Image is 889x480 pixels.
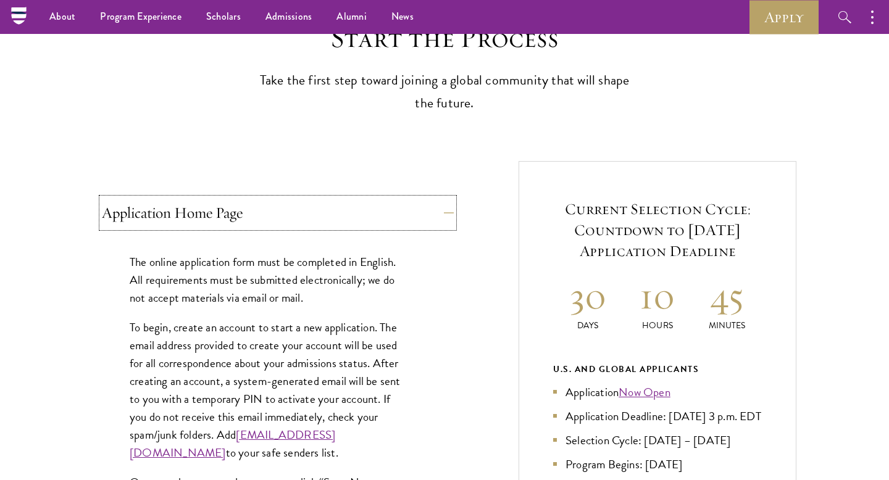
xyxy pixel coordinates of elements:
[253,69,636,115] p: Take the first step toward joining a global community that will shape the future.
[553,362,762,377] div: U.S. and Global Applicants
[102,198,454,228] button: Application Home Page
[253,21,636,56] h2: Start the Process
[619,383,670,401] a: Now Open
[553,407,762,425] li: Application Deadline: [DATE] 3 p.m. EDT
[130,318,407,462] p: To begin, create an account to start a new application. The email address provided to create your...
[623,273,693,319] h2: 10
[553,455,762,473] li: Program Begins: [DATE]
[623,319,693,332] p: Hours
[553,199,762,262] h5: Current Selection Cycle: Countdown to [DATE] Application Deadline
[692,273,762,319] h2: 45
[553,319,623,332] p: Days
[553,431,762,449] li: Selection Cycle: [DATE] – [DATE]
[692,319,762,332] p: Minutes
[553,383,762,401] li: Application
[130,253,407,307] p: The online application form must be completed in English. All requirements must be submitted elec...
[553,273,623,319] h2: 30
[130,426,335,461] a: [EMAIL_ADDRESS][DOMAIN_NAME]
